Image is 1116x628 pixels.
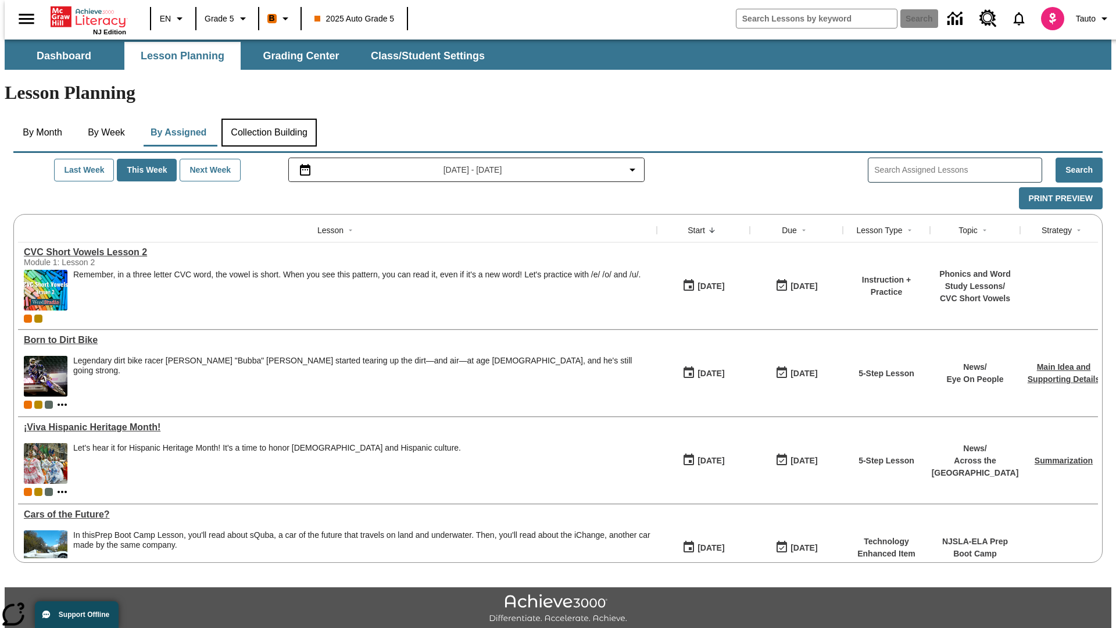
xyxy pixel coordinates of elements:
[155,8,192,29] button: Language: EN, Select a language
[771,362,821,384] button: 09/18/25: Last day the lesson can be accessed
[697,279,724,294] div: [DATE]
[688,224,705,236] div: Start
[678,275,728,297] button: 09/19/25: First time the lesson was available
[705,223,719,237] button: Sort
[1019,187,1103,210] button: Print Preview
[263,8,297,29] button: Boost Class color is orange. Change class color
[200,8,255,29] button: Grade: Grade 5, Select a grade
[1072,223,1086,237] button: Sort
[678,449,728,472] button: 09/18/25: First time the lesson was available
[1056,158,1103,183] button: Search
[35,601,119,628] button: Support Offline
[5,40,1111,70] div: SubNavbar
[37,49,91,63] span: Dashboard
[124,42,241,70] button: Lesson Planning
[24,509,651,520] div: Cars of the Future?
[936,536,1014,560] p: NJSLA-ELA Prep Boot Camp
[55,485,69,499] button: Show more classes
[5,42,495,70] div: SubNavbar
[24,509,651,520] a: Cars of the Future? , Lessons
[24,247,651,258] div: CVC Short Vowels Lesson 2
[117,159,177,181] button: This Week
[1028,362,1100,384] a: Main Idea and Supporting Details
[34,488,42,496] div: New 2025 class
[771,537,821,559] button: 08/01/26: Last day the lesson can be accessed
[24,315,32,323] div: Current Class
[269,11,275,26] span: B
[791,366,817,381] div: [DATE]
[697,454,724,468] div: [DATE]
[93,28,126,35] span: NJ Edition
[859,455,914,467] p: 5-Step Lesson
[317,224,344,236] div: Lesson
[362,42,494,70] button: Class/Student Settings
[978,223,992,237] button: Sort
[73,270,641,280] p: Remember, in a three letter CVC word, the vowel is short. When you see this pattern, you can read...
[856,224,902,236] div: Lesson Type
[678,362,728,384] button: 09/18/25: First time the lesson was available
[24,335,651,345] a: Born to Dirt Bike, Lessons
[946,373,1003,386] p: Eye On People
[34,401,42,409] div: New 2025 class
[24,488,32,496] div: Current Class
[73,270,641,311] div: Remember, in a three letter CVC word, the vowel is short. When you see this pattern, you can read...
[45,488,53,496] span: OL 2025 Auto Grade 6
[51,4,126,35] div: Home
[141,119,216,147] button: By Assigned
[859,367,914,380] p: 5-Step Lesson
[5,82,1111,104] h1: Lesson Planning
[1071,8,1116,29] button: Profile/Settings
[73,356,651,397] div: Legendary dirt bike racer James "Bubba" Stewart started tearing up the dirt—and air—at age 4, and...
[1076,13,1096,25] span: Tauto
[958,224,978,236] div: Topic
[946,361,1003,373] p: News /
[932,455,1019,479] p: Across the [GEOGRAPHIC_DATA]
[678,537,728,559] button: 09/18/25: First time the lesson was available
[24,443,67,484] img: A photograph of Hispanic women participating in a parade celebrating Hispanic culture. The women ...
[936,268,1014,292] p: Phonics and Word Study Lessons /
[24,335,651,345] div: Born to Dirt Bike
[51,5,126,28] a: Home
[443,164,502,176] span: [DATE] - [DATE]
[24,422,651,433] a: ¡Viva Hispanic Heritage Month! , Lessons
[771,275,821,297] button: 09/19/25: Last day the lesson can be accessed
[141,49,224,63] span: Lesson Planning
[24,247,651,258] a: CVC Short Vowels Lesson 2, Lessons
[54,159,114,181] button: Last Week
[936,292,1014,305] p: CVC Short Vowels
[940,3,972,35] a: Data Center
[24,530,67,571] img: High-tech automobile treading water.
[932,443,1019,455] p: News /
[77,119,135,147] button: By Week
[73,443,461,484] div: Let's hear it for Hispanic Heritage Month! It's a time to honor Hispanic Americans and Hispanic c...
[24,270,67,311] img: CVC Short Vowels Lesson 2.
[1042,224,1072,236] div: Strategy
[736,9,897,28] input: search field
[45,401,53,409] div: OL 2025 Auto Grade 6
[771,449,821,472] button: 09/21/25: Last day the lesson can be accessed
[849,536,924,560] p: Technology Enhanced Item
[1004,3,1034,34] a: Notifications
[874,162,1042,179] input: Search Assigned Lessons
[489,594,627,624] img: Achieve3000 Differentiate Accelerate Achieve
[903,223,917,237] button: Sort
[24,401,32,409] div: Current Class
[180,159,241,181] button: Next Week
[59,611,109,619] span: Support Offline
[9,2,44,36] button: Open side menu
[73,530,651,571] div: In this Prep Boot Camp Lesson, you'll read about sQuba, a car of the future that travels on land ...
[849,274,924,298] p: Instruction + Practice
[34,315,42,323] div: New 2025 class
[73,530,650,549] testabrev: Prep Boot Camp Lesson, you'll read about sQuba, a car of the future that travels on land and unde...
[625,163,639,177] svg: Collapse Date Range Filter
[972,3,1004,34] a: Resource Center, Will open in new tab
[344,223,357,237] button: Sort
[1041,7,1064,30] img: avatar image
